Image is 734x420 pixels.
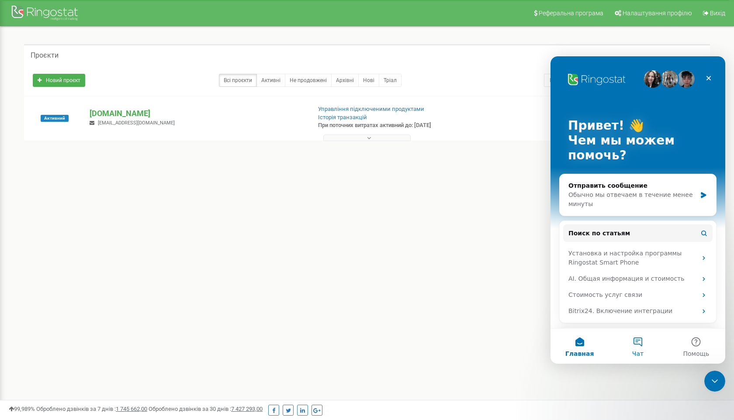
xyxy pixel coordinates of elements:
span: Оброблено дзвінків за 7 днів : [36,406,147,412]
span: Налаштування профілю [623,10,692,17]
span: Вихід [710,10,725,17]
a: Новий проєкт [33,74,85,87]
a: Історія транзакцій [318,114,367,120]
input: Пошук [544,74,662,87]
span: Активний [41,115,69,122]
a: Управління підключеними продуктами [318,106,424,112]
p: При поточних витратах активний до: [DATE] [318,121,475,130]
iframe: Intercom live chat [550,56,725,364]
span: [EMAIL_ADDRESS][DOMAIN_NAME] [98,120,175,126]
span: Реферальна програма [539,10,603,17]
a: Активні [256,74,285,87]
p: [DOMAIN_NAME] [90,108,304,119]
span: Оброблено дзвінків за 30 днів : [149,406,263,412]
u: 7 427 293,00 [231,406,263,412]
u: 1 745 662,00 [116,406,147,412]
a: Не продовжені [285,74,332,87]
a: Архівні [331,74,359,87]
iframe: Intercom live chat [704,371,725,392]
span: 99,989% [9,406,35,412]
h5: Проєкти [31,52,59,59]
a: Нові [358,74,379,87]
a: Всі проєкти [219,74,257,87]
a: Тріал [379,74,402,87]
